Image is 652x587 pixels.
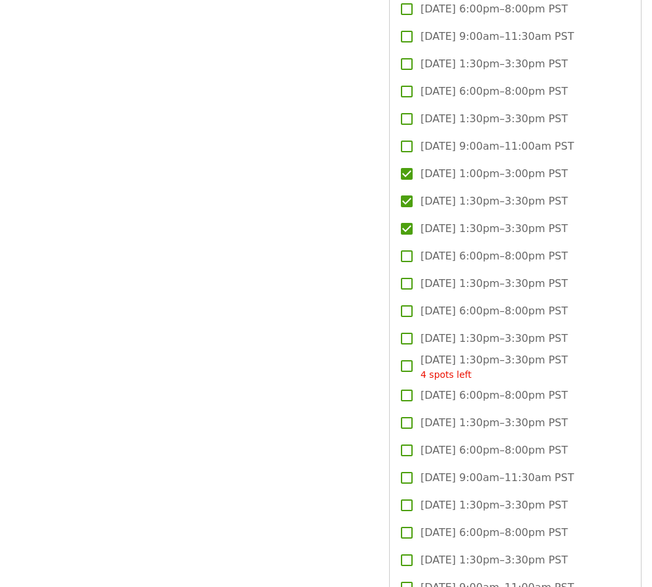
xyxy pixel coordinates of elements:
[420,552,568,568] span: [DATE] 1:30pm–3:30pm PST
[420,166,568,182] span: [DATE] 1:00pm–3:00pm PST
[420,221,568,237] span: [DATE] 1:30pm–3:30pm PST
[420,443,568,458] span: [DATE] 6:00pm–8:00pm PST
[420,111,568,127] span: [DATE] 1:30pm–3:30pm PST
[420,1,568,17] span: [DATE] 6:00pm–8:00pm PST
[420,331,568,346] span: [DATE] 1:30pm–3:30pm PST
[420,497,568,513] span: [DATE] 1:30pm–3:30pm PST
[420,84,568,99] span: [DATE] 6:00pm–8:00pm PST
[420,56,568,72] span: [DATE] 1:30pm–3:30pm PST
[420,29,574,44] span: [DATE] 9:00am–11:30am PST
[420,193,568,209] span: [DATE] 1:30pm–3:30pm PST
[420,470,574,486] span: [DATE] 9:00am–11:30am PST
[420,415,568,431] span: [DATE] 1:30pm–3:30pm PST
[420,303,568,319] span: [DATE] 6:00pm–8:00pm PST
[420,139,574,154] span: [DATE] 9:00am–11:00am PST
[420,525,568,541] span: [DATE] 6:00pm–8:00pm PST
[420,369,472,380] span: 4 spots left
[420,388,568,403] span: [DATE] 6:00pm–8:00pm PST
[420,352,568,382] span: [DATE] 1:30pm–3:30pm PST
[420,248,568,264] span: [DATE] 6:00pm–8:00pm PST
[420,276,568,292] span: [DATE] 1:30pm–3:30pm PST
